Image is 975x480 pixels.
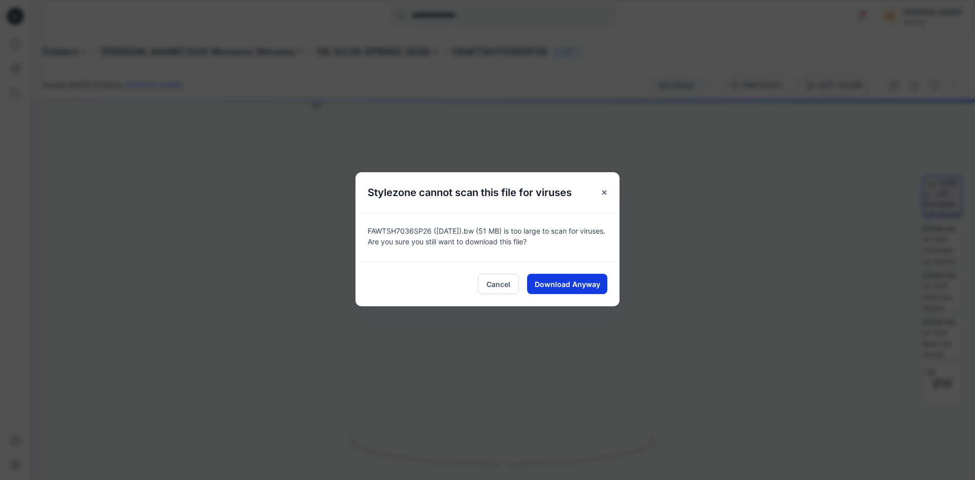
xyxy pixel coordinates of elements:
button: Cancel [478,274,519,294]
button: Close [595,183,613,202]
h5: Stylezone cannot scan this file for viruses [355,172,584,213]
div: FAWTSH7036SP26 ([DATE]).bw (51 MB) is too large to scan for viruses. Are you sure you still want ... [355,213,620,262]
span: Cancel [486,279,510,290]
button: Download Anyway [527,274,607,294]
span: Download Anyway [535,279,600,290]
